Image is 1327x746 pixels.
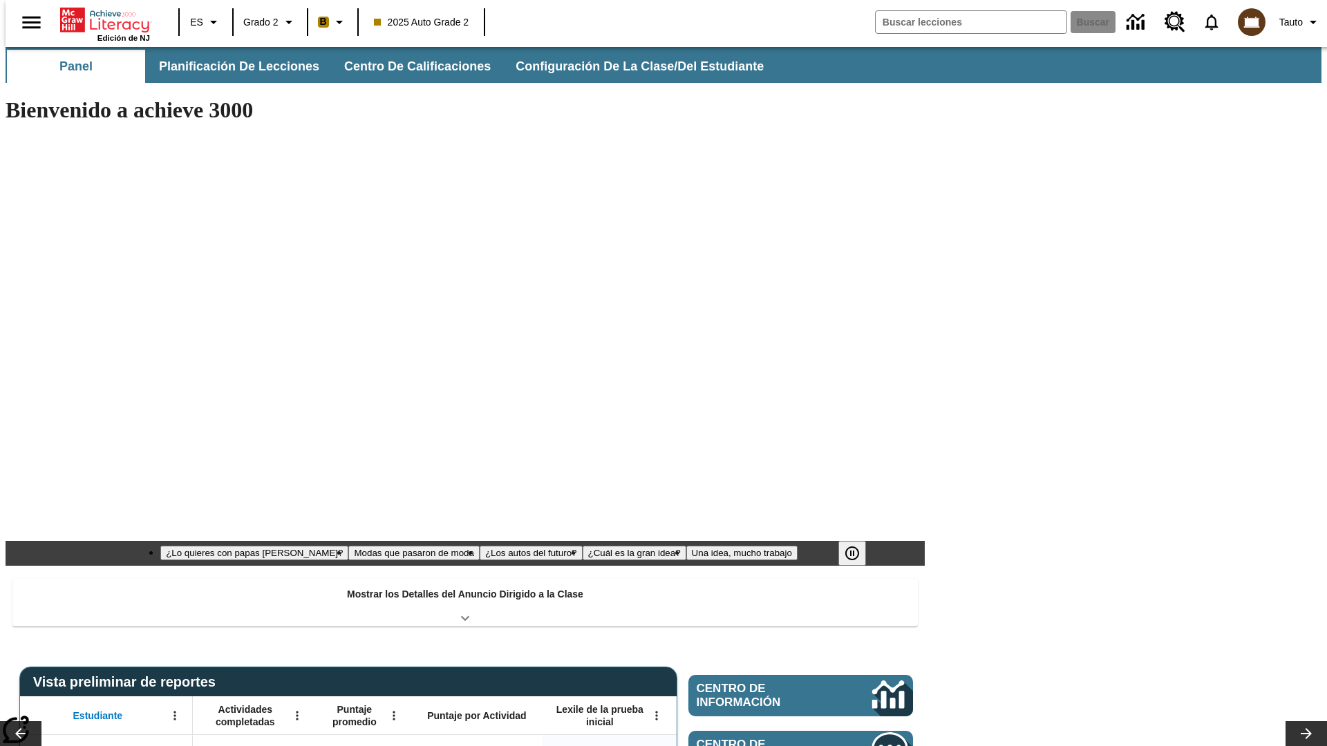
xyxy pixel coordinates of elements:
[838,541,880,566] div: Pausar
[480,546,583,560] button: Diapositiva 3 ¿Los autos del futuro?
[838,541,866,566] button: Pausar
[287,705,308,726] button: Abrir menú
[688,675,913,716] a: Centro de información
[243,15,279,30] span: Grado 2
[876,11,1066,33] input: Buscar campo
[238,10,303,35] button: Grado: Grado 2, Elige un grado
[1274,10,1327,35] button: Perfil/Configuración
[427,709,526,722] span: Puntaje por Actividad
[164,705,185,726] button: Abrir menú
[312,10,353,35] button: Boost El color de la clase es anaranjado claro. Cambiar el color de la clase.
[1118,3,1156,41] a: Centro de información
[1230,4,1274,40] button: Escoja un nuevo avatar
[549,703,650,728] span: Lexile de la prueba inicial
[1286,721,1327,746] button: Carrusel de lecciones, seguir
[1279,15,1303,30] span: Tauto
[321,703,388,728] span: Puntaje promedio
[1156,3,1194,41] a: Centro de recursos, Se abrirá en una pestaña nueva.
[190,15,203,30] span: ES
[7,50,145,83] button: Panel
[1238,8,1265,36] img: avatar image
[1194,4,1230,40] a: Notificaciones
[347,587,583,602] p: Mostrar los Detalles del Anuncio Dirigido a la Clase
[200,703,291,728] span: Actividades completadas
[60,6,150,34] a: Portada
[646,705,667,726] button: Abrir menú
[97,34,150,42] span: Edición de NJ
[11,2,52,43] button: Abrir el menú lateral
[583,546,686,560] button: Diapositiva 4 ¿Cuál es la gran idea?
[686,546,798,560] button: Diapositiva 5 Una idea, mucho trabajo
[505,50,775,83] button: Configuración de la clase/del estudiante
[6,97,925,123] h1: Bienvenido a achieve 3000
[12,579,918,627] div: Mostrar los Detalles del Anuncio Dirigido a la Clase
[348,546,479,560] button: Diapositiva 2 Modas que pasaron de moda
[697,682,826,709] span: Centro de información
[6,50,776,83] div: Subbarra de navegación
[333,50,502,83] button: Centro de calificaciones
[384,705,404,726] button: Abrir menú
[320,13,327,30] span: B
[73,709,123,722] span: Estudiante
[184,10,228,35] button: Lenguaje: ES, Selecciona un idioma
[33,674,223,690] span: Vista preliminar de reportes
[148,50,330,83] button: Planificación de lecciones
[60,5,150,42] div: Portada
[160,546,348,560] button: Diapositiva 1 ¿Lo quieres con papas fritas?
[6,47,1321,83] div: Subbarra de navegación
[374,15,469,30] span: 2025 Auto Grade 2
